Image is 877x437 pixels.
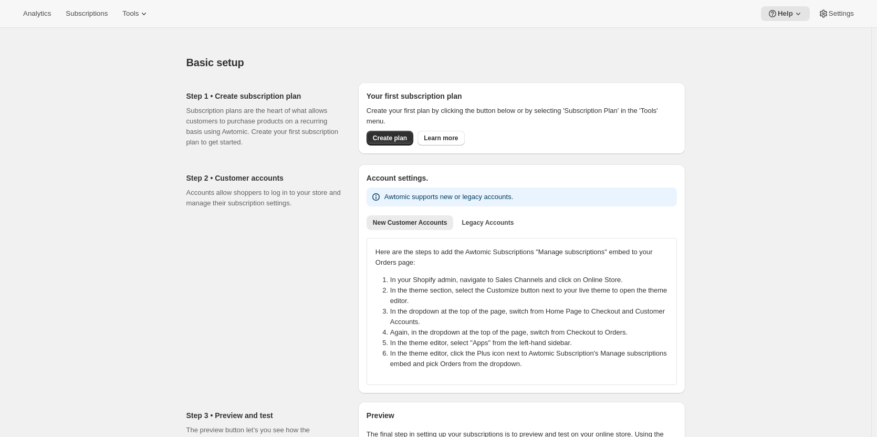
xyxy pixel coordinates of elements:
span: Legacy Accounts [462,218,514,227]
span: Basic setup [186,57,244,68]
span: Settings [829,9,854,18]
h2: Step 1 • Create subscription plan [186,91,341,101]
span: Analytics [23,9,51,18]
span: Tools [122,9,139,18]
button: Analytics [17,6,57,21]
button: Tools [116,6,155,21]
li: In the theme editor, click the Plus icon next to Awtomic Subscription's Manage subscriptions embe... [390,348,674,369]
li: In the theme section, select the Customize button next to your live theme to open the theme editor. [390,285,674,306]
li: In the theme editor, select "Apps" from the left-hand sidebar. [390,338,674,348]
span: New Customer Accounts [373,218,447,227]
span: Help [778,9,793,18]
h2: Step 3 • Preview and test [186,410,341,421]
button: New Customer Accounts [367,215,454,230]
button: Settings [812,6,860,21]
h2: Preview [367,410,677,421]
p: Awtomic supports new or legacy accounts. [384,192,513,202]
button: Subscriptions [59,6,114,21]
li: In your Shopify admin, navigate to Sales Channels and click on Online Store. [390,275,674,285]
span: Subscriptions [66,9,108,18]
p: Create your first plan by clicking the button below or by selecting 'Subscription Plan' in the 'T... [367,106,677,127]
p: Accounts allow shoppers to log in to your store and manage their subscription settings. [186,188,341,209]
li: In the dropdown at the top of the page, switch from Home Page to Checkout and Customer Accounts. [390,306,674,327]
button: Create plan [367,131,413,145]
a: Learn more [417,131,464,145]
h2: Account settings. [367,173,677,183]
p: Subscription plans are the heart of what allows customers to purchase products on a recurring bas... [186,106,341,148]
h2: Step 2 • Customer accounts [186,173,341,183]
span: Create plan [373,134,407,142]
button: Help [761,6,810,21]
button: Legacy Accounts [455,215,520,230]
span: Learn more [424,134,458,142]
p: Here are the steps to add the Awtomic Subscriptions "Manage subscriptions" embed to your Orders p... [375,247,668,268]
li: Again, in the dropdown at the top of the page, switch from Checkout to Orders. [390,327,674,338]
h2: Your first subscription plan [367,91,677,101]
